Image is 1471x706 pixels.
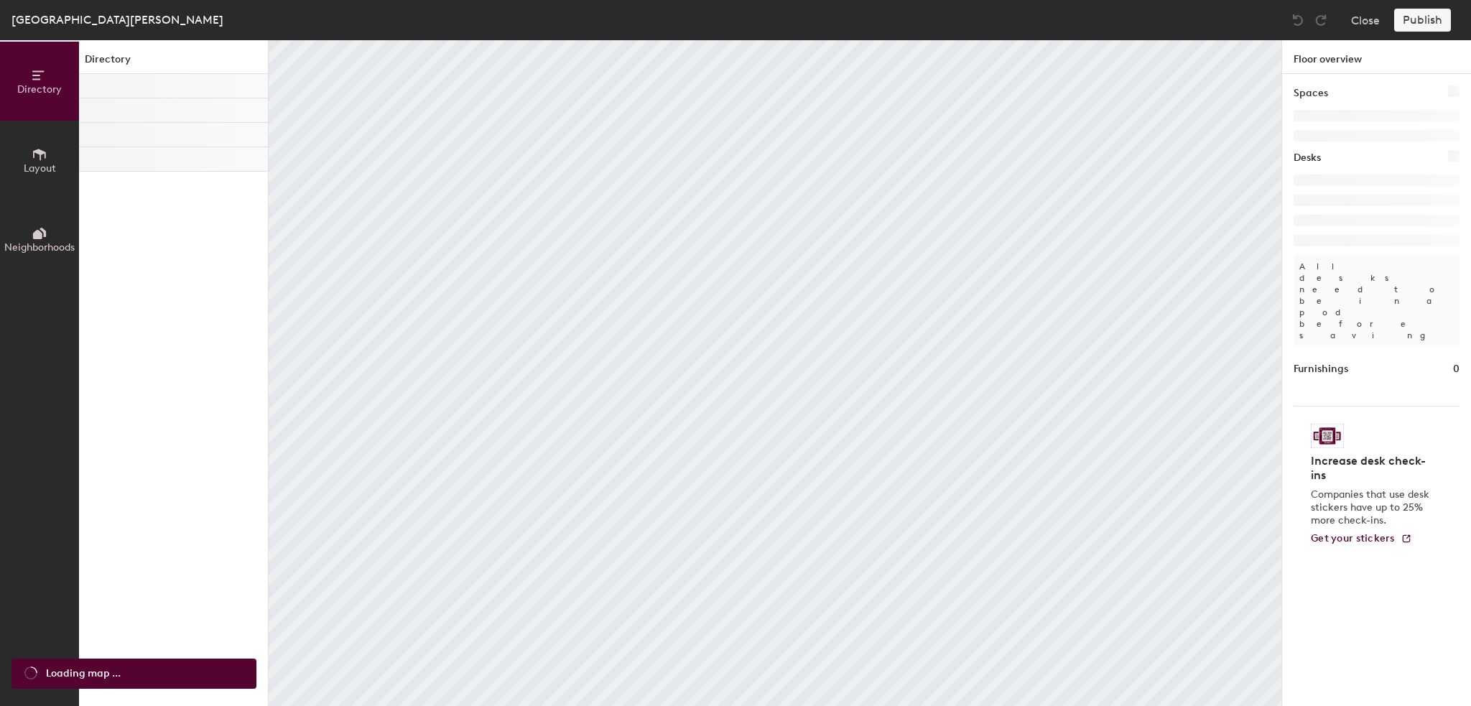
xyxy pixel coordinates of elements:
img: Redo [1314,13,1328,27]
p: All desks need to be in a pod before saving [1294,255,1460,347]
div: [GEOGRAPHIC_DATA][PERSON_NAME] [11,11,223,29]
h1: 0 [1453,361,1460,377]
h1: Directory [79,52,268,74]
h1: Desks [1294,150,1321,166]
span: Loading map ... [46,666,121,682]
span: Get your stickers [1311,532,1395,544]
h1: Floor overview [1282,40,1471,74]
img: Sticker logo [1311,424,1344,448]
p: Companies that use desk stickers have up to 25% more check-ins. [1311,488,1434,527]
h1: Furnishings [1294,361,1348,377]
img: Undo [1291,13,1305,27]
span: Layout [24,162,56,175]
span: Neighborhoods [4,241,75,254]
a: Get your stickers [1311,533,1412,545]
button: Close [1351,9,1380,32]
h1: Spaces [1294,85,1328,101]
canvas: Map [269,40,1281,706]
h4: Increase desk check-ins [1311,454,1434,483]
span: Directory [17,83,62,96]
